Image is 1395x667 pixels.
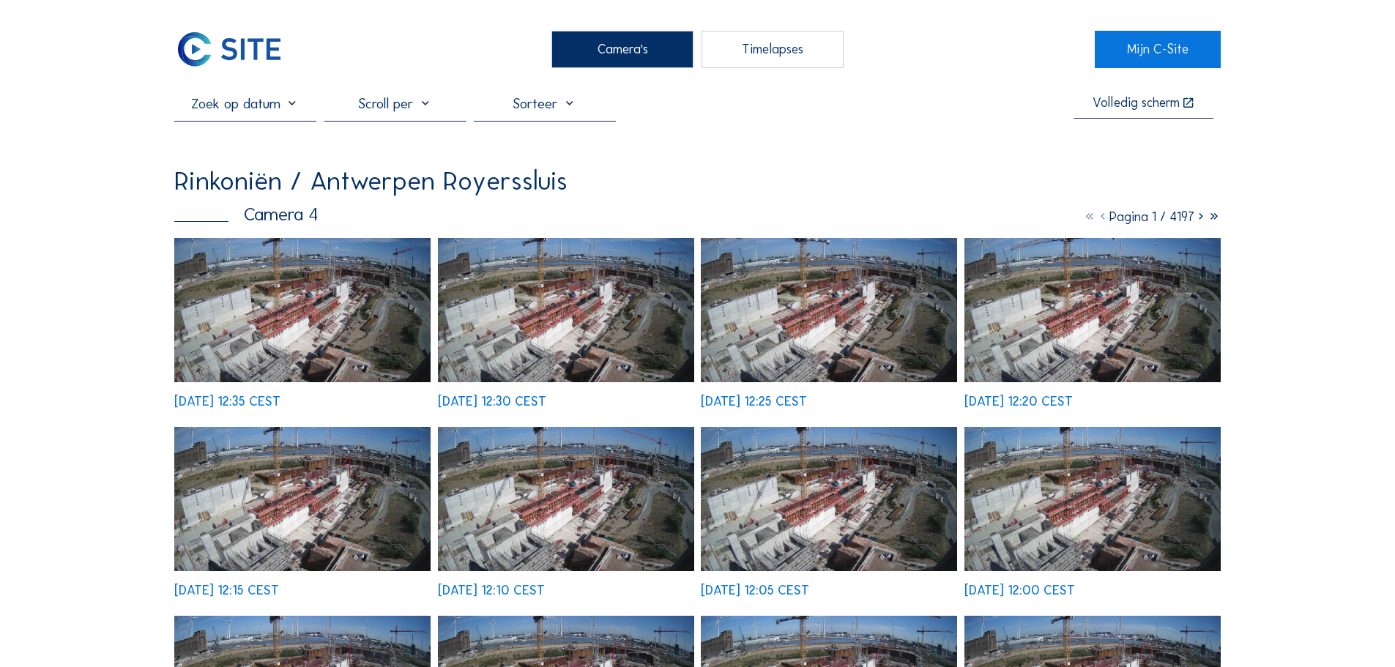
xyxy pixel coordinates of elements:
div: [DATE] 12:25 CEST [701,395,807,409]
a: Mijn C-Site [1095,31,1220,67]
a: C-SITE Logo [174,31,300,67]
img: image_53103139 [438,427,694,571]
img: C-SITE Logo [174,31,284,67]
div: [DATE] 12:20 CEST [964,395,1073,409]
div: Camera's [551,31,693,67]
img: image_53103514 [701,238,957,382]
div: Camera 4 [174,206,319,224]
img: image_53102977 [701,427,957,571]
img: image_53103362 [964,238,1221,382]
input: Zoek op datum 󰅀 [174,94,316,112]
div: [DATE] 12:10 CEST [438,584,545,597]
div: [DATE] 12:35 CEST [174,395,280,409]
div: [DATE] 12:30 CEST [438,395,546,409]
span: Pagina 1 / 4197 [1109,209,1194,225]
div: [DATE] 12:05 CEST [701,584,809,597]
img: image_53103213 [174,427,431,571]
div: Volledig scherm [1093,97,1180,111]
div: Timelapses [702,31,844,67]
img: image_53103673 [438,238,694,382]
img: image_53102809 [964,427,1221,571]
div: [DATE] 12:15 CEST [174,584,279,597]
img: image_53103761 [174,238,431,382]
div: Rinkoniën / Antwerpen Royerssluis [174,168,568,194]
div: [DATE] 12:00 CEST [964,584,1075,597]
